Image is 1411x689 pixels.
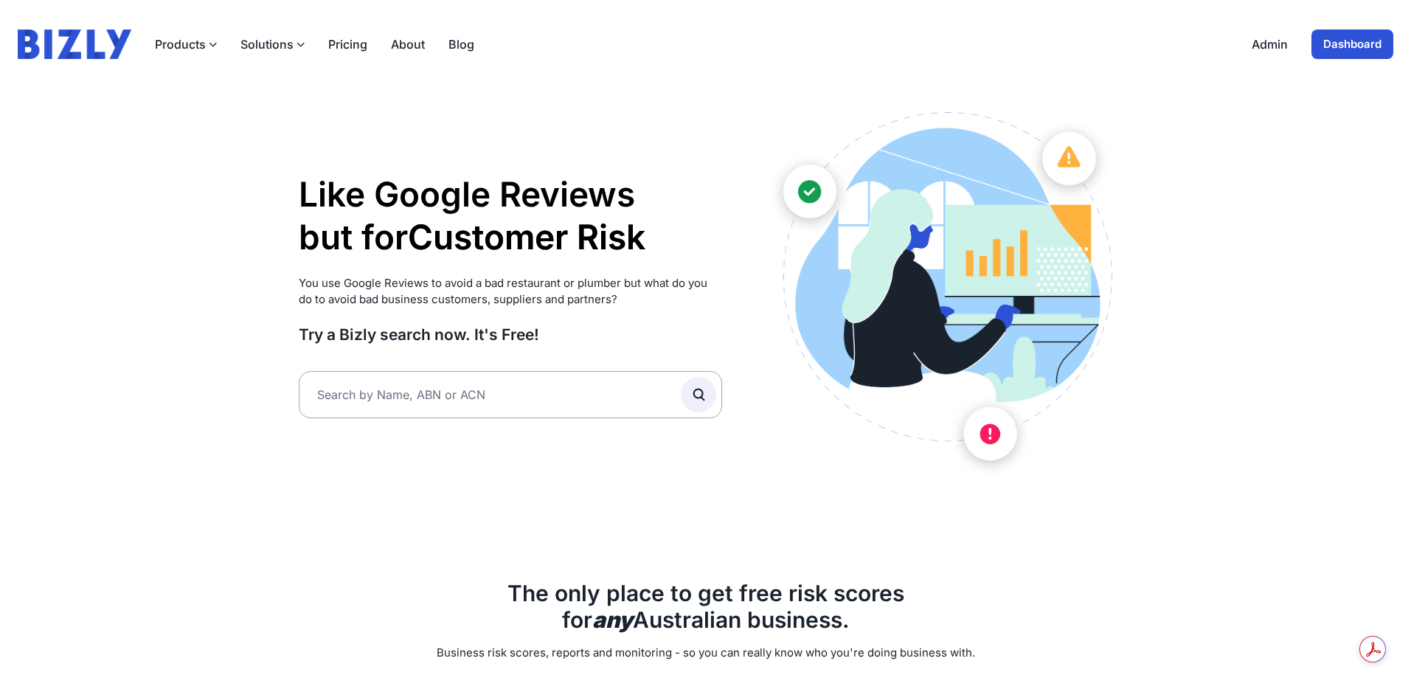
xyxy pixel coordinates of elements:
button: Solutions [240,35,305,53]
a: Blog [448,35,474,53]
a: Dashboard [1311,30,1393,59]
p: You use Google Reviews to avoid a bad restaurant or plumber but what do you do to avoid bad busin... [299,275,723,308]
p: Business risk scores, reports and monitoring - so you can really know who you're doing business w... [299,645,1113,662]
li: Customer Risk [408,216,645,259]
a: About [391,35,425,53]
a: Pricing [328,35,367,53]
button: Products [155,35,217,53]
h2: The only place to get free risk scores for Australian business. [299,580,1113,633]
h1: Like Google Reviews but for [299,173,723,258]
b: any [592,606,633,633]
h3: Try a Bizly search now. It's Free! [299,325,723,344]
input: Search by Name, ABN or ACN [299,371,723,418]
a: Admin [1252,35,1288,53]
li: Supplier Risk [408,258,645,301]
